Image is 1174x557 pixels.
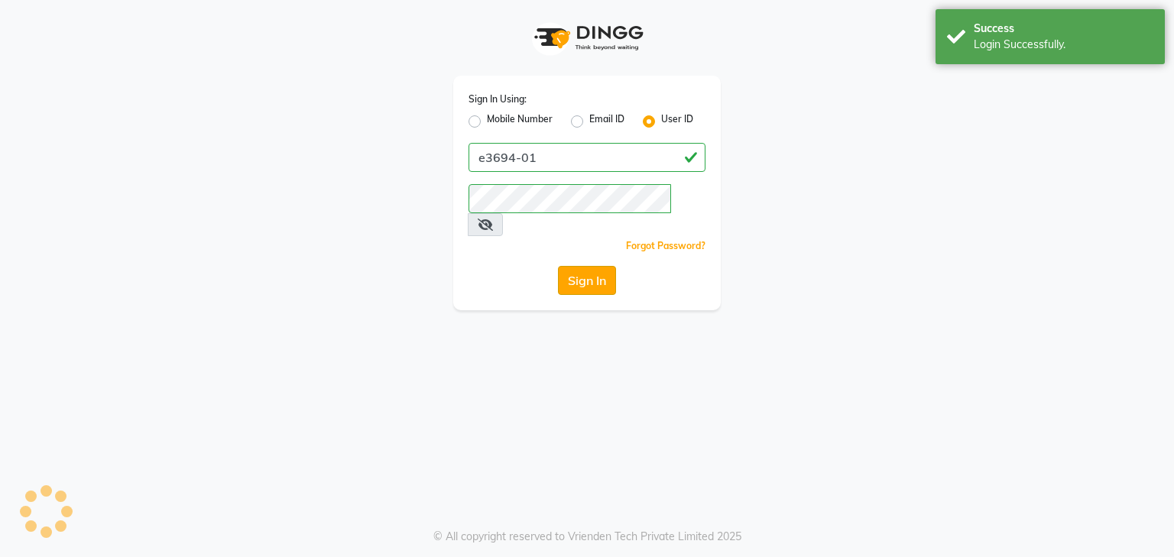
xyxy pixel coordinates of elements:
[558,266,616,295] button: Sign In
[469,184,671,213] input: Username
[487,112,553,131] label: Mobile Number
[589,112,624,131] label: Email ID
[974,37,1153,53] div: Login Successfully.
[626,240,705,251] a: Forgot Password?
[661,112,693,131] label: User ID
[469,143,705,172] input: Username
[469,92,527,106] label: Sign In Using:
[526,15,648,60] img: logo1.svg
[974,21,1153,37] div: Success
